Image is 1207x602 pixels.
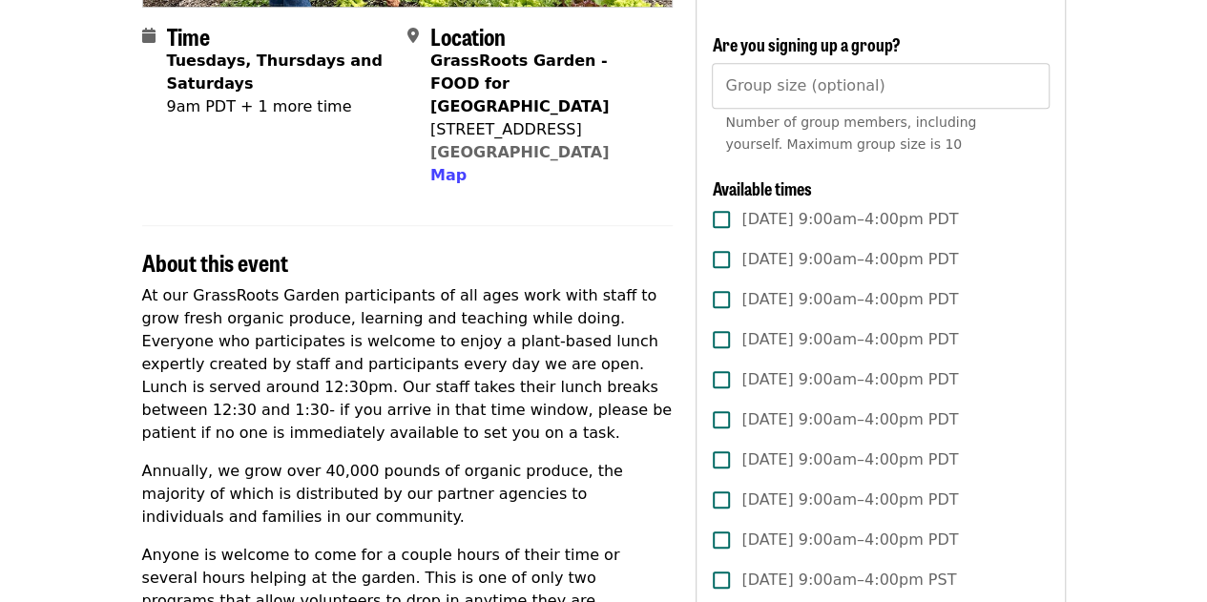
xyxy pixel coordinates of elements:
input: [object Object] [712,63,1049,109]
span: [DATE] 9:00am–4:00pm PDT [741,328,958,351]
a: [GEOGRAPHIC_DATA] [430,143,609,161]
p: At our GrassRoots Garden participants of all ages work with staff to grow fresh organic produce, ... [142,284,674,445]
span: Location [430,19,506,52]
span: [DATE] 9:00am–4:00pm PDT [741,288,958,311]
span: Are you signing up a group? [712,31,900,56]
span: Map [430,166,467,184]
button: Map [430,164,467,187]
div: [STREET_ADDRESS] [430,118,657,141]
span: Time [167,19,210,52]
span: [DATE] 9:00am–4:00pm PDT [741,488,958,511]
div: 9am PDT + 1 more time [167,95,392,118]
i: map-marker-alt icon [407,27,419,45]
strong: GrassRoots Garden - FOOD for [GEOGRAPHIC_DATA] [430,52,609,115]
strong: Tuesdays, Thursdays and Saturdays [167,52,383,93]
span: About this event [142,245,288,279]
span: [DATE] 9:00am–4:00pm PDT [741,408,958,431]
i: calendar icon [142,27,156,45]
span: [DATE] 9:00am–4:00pm PDT [741,248,958,271]
span: [DATE] 9:00am–4:00pm PDT [741,529,958,551]
span: [DATE] 9:00am–4:00pm PDT [741,448,958,471]
span: Available times [712,176,811,200]
span: [DATE] 9:00am–4:00pm PDT [741,208,958,231]
span: Number of group members, including yourself. Maximum group size is 10 [725,114,976,152]
span: [DATE] 9:00am–4:00pm PST [741,569,956,592]
p: Annually, we grow over 40,000 pounds of organic produce, the majority of which is distributed by ... [142,460,674,529]
span: [DATE] 9:00am–4:00pm PDT [741,368,958,391]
